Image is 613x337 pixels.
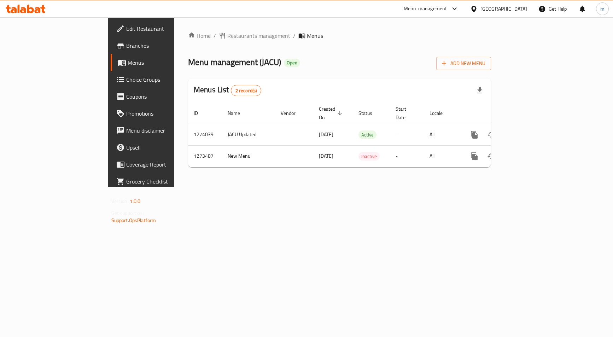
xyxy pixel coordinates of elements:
td: All [424,124,460,145]
span: Vendor [281,109,305,117]
span: Add New Menu [442,59,485,68]
div: Total records count [231,85,262,96]
span: Start Date [396,105,415,122]
td: All [424,145,460,167]
span: Version: [111,197,129,206]
span: Name [228,109,249,117]
button: Change Status [483,148,500,165]
span: Coupons [126,92,205,101]
span: Upsell [126,143,205,152]
span: Get support on: [111,209,144,218]
span: Open [284,60,300,66]
span: Locale [430,109,452,117]
button: more [466,148,483,165]
td: New Menu [222,145,275,167]
a: Coupons [111,88,210,105]
span: Branches [126,41,205,50]
span: Promotions [126,109,205,118]
td: - [390,145,424,167]
a: Upsell [111,139,210,156]
span: Edit Restaurant [126,24,205,33]
a: Menus [111,54,210,71]
span: Restaurants management [227,31,290,40]
a: Support.OpsPlatform [111,216,156,225]
span: 1.0.0 [130,197,141,206]
div: Active [358,130,376,139]
a: Branches [111,37,210,54]
span: 2 record(s) [231,87,261,94]
a: Menu disclaimer [111,122,210,139]
span: [DATE] [319,151,333,161]
th: Actions [460,103,539,124]
span: Choice Groups [126,75,205,84]
span: Menu disclaimer [126,126,205,135]
a: Promotions [111,105,210,122]
span: Active [358,131,376,139]
a: Edit Restaurant [111,20,210,37]
td: - [390,124,424,145]
span: Inactive [358,152,380,161]
a: Choice Groups [111,71,210,88]
button: Change Status [483,126,500,143]
span: Menus [128,58,205,67]
div: Menu-management [404,5,447,13]
button: more [466,126,483,143]
div: Open [284,59,300,67]
span: Menu management ( JACU ) [188,54,281,70]
span: Status [358,109,381,117]
span: Grocery Checklist [126,177,205,186]
span: Created On [319,105,344,122]
button: Add New Menu [436,57,491,70]
li: / [214,31,216,40]
a: Coverage Report [111,156,210,173]
span: Coverage Report [126,160,205,169]
span: ID [194,109,207,117]
div: Export file [471,82,488,99]
span: m [600,5,605,13]
div: [GEOGRAPHIC_DATA] [480,5,527,13]
span: [DATE] [319,130,333,139]
a: Restaurants management [219,31,290,40]
span: Menus [307,31,323,40]
table: enhanced table [188,103,539,167]
td: JACU Updated [222,124,275,145]
li: / [293,31,296,40]
h2: Menus List [194,85,261,96]
nav: breadcrumb [188,31,491,40]
a: Grocery Checklist [111,173,210,190]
